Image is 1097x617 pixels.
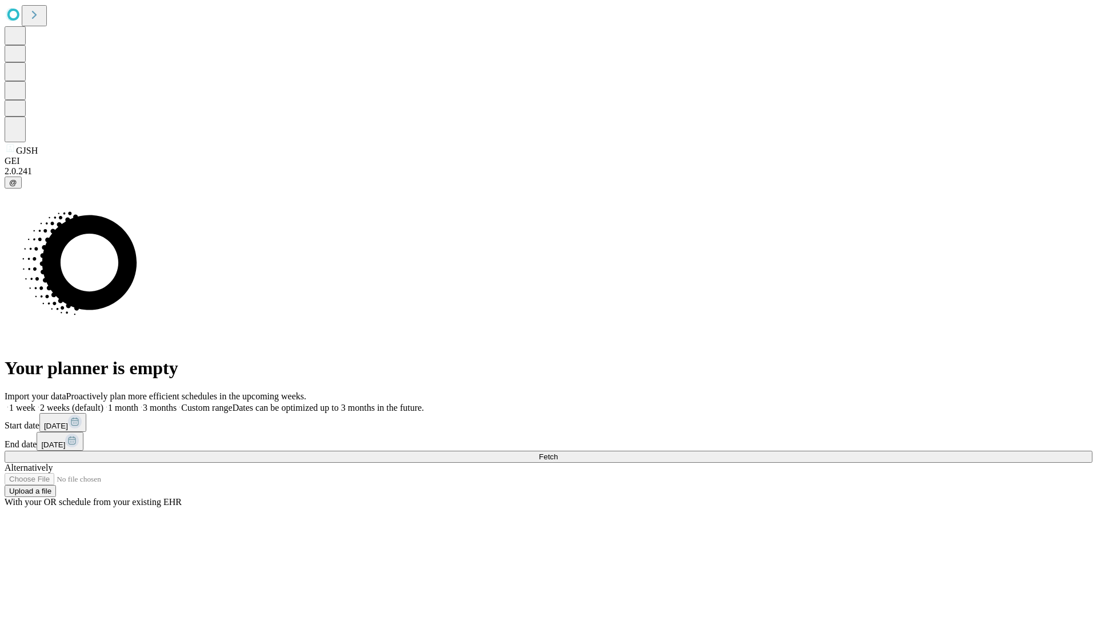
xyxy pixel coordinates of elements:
span: 2 weeks (default) [40,403,103,412]
span: Import your data [5,391,66,401]
span: [DATE] [44,422,68,430]
button: [DATE] [39,413,86,432]
span: Fetch [539,452,558,461]
div: 2.0.241 [5,166,1092,177]
span: [DATE] [41,440,65,449]
div: Start date [5,413,1092,432]
button: [DATE] [37,432,83,451]
span: 1 week [9,403,35,412]
h1: Your planner is empty [5,358,1092,379]
div: End date [5,432,1092,451]
span: With your OR schedule from your existing EHR [5,497,182,507]
span: Proactively plan more efficient schedules in the upcoming weeks. [66,391,306,401]
span: Dates can be optimized up to 3 months in the future. [233,403,424,412]
button: @ [5,177,22,189]
span: @ [9,178,17,187]
span: GJSH [16,146,38,155]
span: 3 months [143,403,177,412]
span: Custom range [181,403,232,412]
div: GEI [5,156,1092,166]
span: Alternatively [5,463,53,472]
button: Fetch [5,451,1092,463]
button: Upload a file [5,485,56,497]
span: 1 month [108,403,138,412]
